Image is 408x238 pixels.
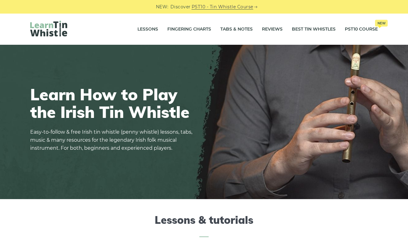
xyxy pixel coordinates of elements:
a: PST10 CourseNew [345,22,378,37]
span: New [375,20,388,27]
a: Best Tin Whistles [292,22,336,37]
h1: Learn How to Play the Irish Tin Whistle [30,86,197,121]
h2: Lessons & tutorials [30,214,378,237]
a: Reviews [262,22,283,37]
p: Easy-to-follow & free Irish tin whistle (penny whistle) lessons, tabs, music & many resources for... [30,128,197,152]
img: LearnTinWhistle.com [30,21,67,36]
a: Tabs & Notes [220,22,253,37]
a: Fingering Charts [167,22,211,37]
a: Lessons [137,22,158,37]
